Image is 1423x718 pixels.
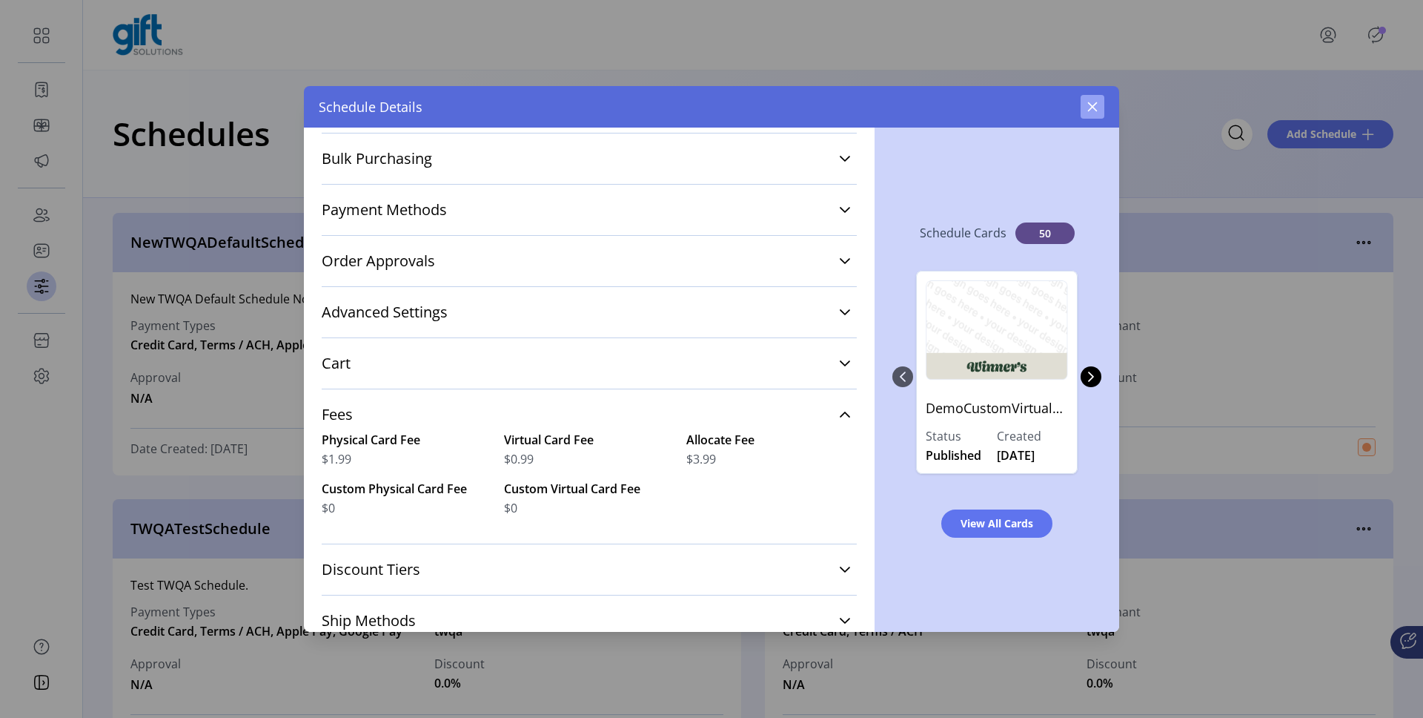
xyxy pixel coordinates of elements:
label: Custom Virtual Card Fee [504,480,674,498]
a: Order Approvals [322,245,857,277]
a: Payment Methods [322,194,857,226]
span: Payment Methods [322,202,447,217]
span: Ship Methods [322,613,416,628]
span: Published [926,447,981,464]
button: View All Cards [941,510,1052,538]
span: $0.99 [504,450,534,468]
div: 0 [913,256,1081,498]
a: Fees [322,398,857,431]
span: Discount Tiers [322,562,420,577]
label: Physical Card Fee [322,431,492,449]
label: Status [926,427,997,445]
label: Allocate Fee [686,431,857,449]
span: Advanced Settings [322,305,448,320]
a: Advanced Settings [322,296,857,329]
span: Cart [322,356,351,371]
div: Fees [322,431,857,535]
span: 50 [1015,223,1075,244]
span: Schedule Details [319,97,422,117]
p: Schedule Cards [920,224,1006,242]
span: Order Approvals [322,254,435,269]
span: Fees [322,407,353,422]
a: Discount Tiers [322,553,857,586]
img: DemoCustomVirtualCard02 [926,280,1068,381]
span: $0 [504,499,517,517]
a: Ship Methods [322,605,857,637]
span: $1.99 [322,450,351,468]
label: Virtual Card Fee [504,431,674,449]
span: $0 [322,499,335,517]
a: Cart [322,347,857,380]
button: Next Page [1081,366,1101,387]
span: Bulk Purchasing [322,151,432,166]
span: View All Cards [961,516,1033,531]
a: Bulk Purchasing [322,142,857,175]
span: [DATE] [997,447,1035,464]
p: DemoCustomVirtualCard02 [926,389,1068,427]
label: Created [997,427,1068,445]
label: Custom Physical Card Fee [322,480,492,498]
span: $3.99 [686,450,716,468]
